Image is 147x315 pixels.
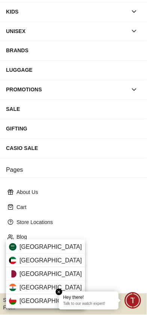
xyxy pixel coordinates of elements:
[19,256,82,265] span: [GEOGRAPHIC_DATA]
[19,283,82,292] span: [GEOGRAPHIC_DATA]
[19,270,82,279] span: [GEOGRAPHIC_DATA]
[9,284,16,292] img: India
[125,293,141,309] div: Chat Widget
[63,302,114,307] p: Talk to our watch expert!
[56,289,63,296] em: Close tooltip
[9,244,16,251] img: Saudi Arabia
[9,298,16,305] img: Oman
[19,243,82,252] span: [GEOGRAPHIC_DATA]
[9,257,16,265] img: Kuwait
[9,271,16,278] img: Qatar
[63,295,114,301] div: Hey there!
[19,297,82,306] span: [GEOGRAPHIC_DATA]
